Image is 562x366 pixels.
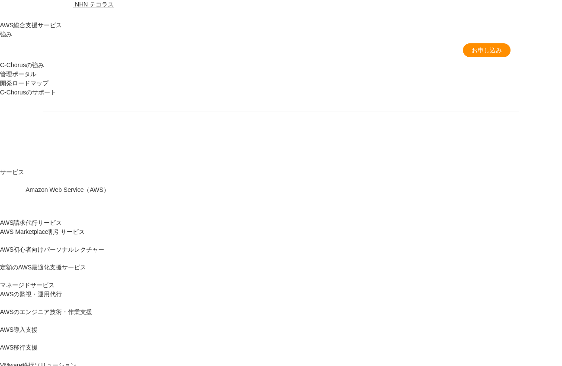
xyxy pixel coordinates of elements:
[463,46,511,55] span: お申し込み
[351,46,401,55] a: 請求代行 導入事例
[286,125,424,146] a: まずは相談する
[414,46,450,55] a: よくある質問
[138,125,277,146] a: 資料を請求する
[463,43,511,57] a: お申し込み
[297,46,339,55] a: 特長・メリット
[242,46,285,55] a: 請求代行プラン
[26,186,109,193] span: Amazon Web Service（AWS）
